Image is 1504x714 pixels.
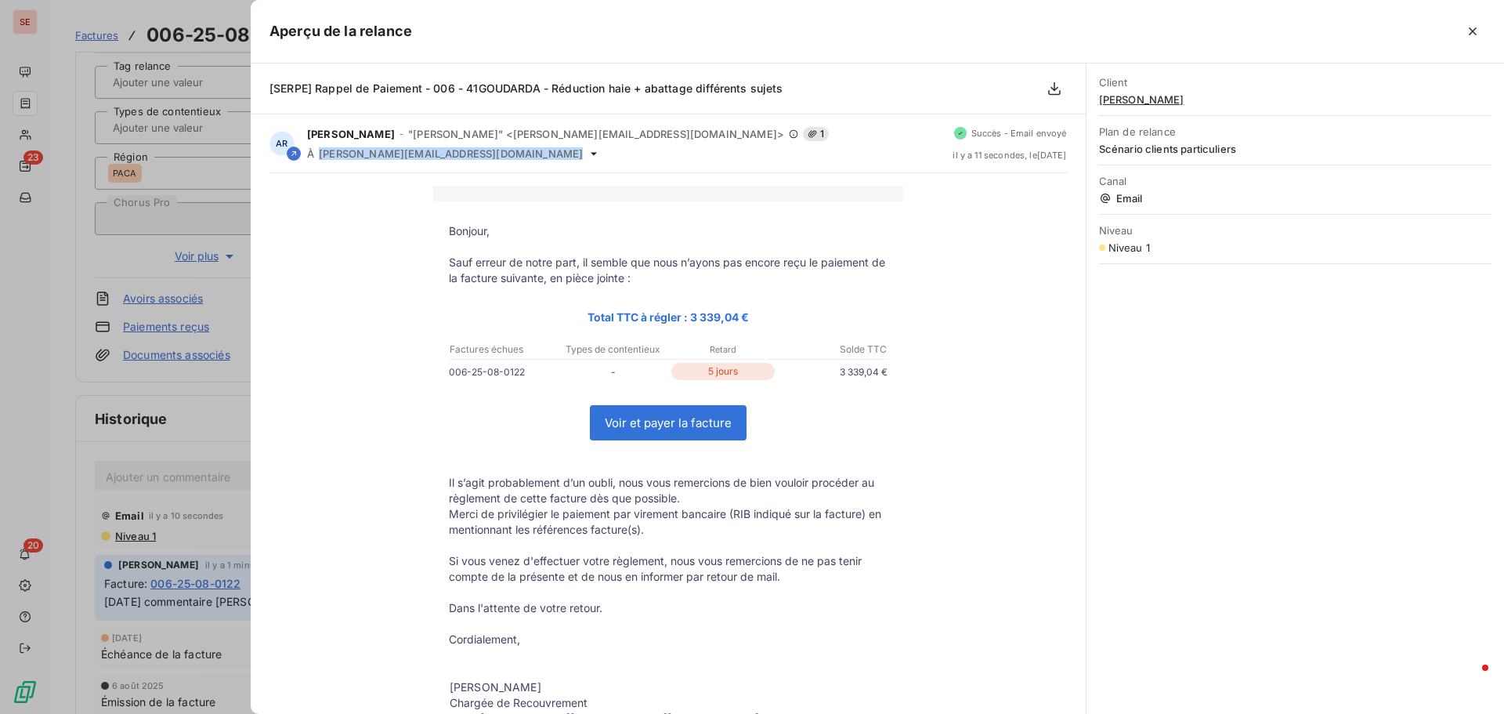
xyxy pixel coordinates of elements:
[1099,125,1491,138] span: Plan de relance
[449,255,888,286] p: Sauf erreur de notre part, il semble que nous n’ayons pas encore reçu le paiement de la facture s...
[1108,241,1150,254] span: Niveau 1
[669,343,777,357] p: Retard
[319,147,583,160] span: [PERSON_NAME][EMAIL_ADDRESS][DOMAIN_NAME]
[269,131,295,156] div: AR
[408,128,784,140] span: "[PERSON_NAME]" <[PERSON_NAME][EMAIL_ADDRESS][DOMAIN_NAME]>
[399,129,403,139] span: -
[307,147,314,160] span: À
[1099,93,1491,106] span: [PERSON_NAME]
[559,364,668,380] p: -
[671,363,775,380] p: 5 jours
[307,128,395,140] span: [PERSON_NAME]
[450,695,887,711] div: Chargée de Recouvrement
[449,600,888,616] p: Dans l'attente de votre retour.
[449,308,888,326] p: Total TTC à régler : 3 339,04 €
[269,82,783,95] span: [SERPE] Rappel de Paiement - 006 - 41GOUDARDA - Réduction haie + abattage différents sujets
[803,127,829,141] span: 1
[559,343,667,357] p: Types de contentieux
[779,343,887,357] p: Solde TTC
[1099,175,1491,187] span: Canal
[1099,192,1491,205] span: Email
[449,364,559,380] p: 006-25-08-0122
[1451,661,1488,698] iframe: Intercom live chat
[971,129,1067,138] span: Succès - Email envoyé
[449,223,888,239] p: Bonjour,
[1099,224,1491,237] span: Niveau
[953,150,1066,160] span: il y a 11 secondes , le [DATE]
[449,553,888,585] p: Si vous venez d'effectuer votre règlement, nous vous remercions de ne pas tenir compte de la prés...
[778,364,888,380] p: 3 339,04 €
[591,406,746,440] a: Voir et payer la facture
[449,475,888,506] p: Il s’agit probablement d’un oubli, nous vous remercions de bien vouloir procéder au règlement de ...
[450,680,541,694] span: [PERSON_NAME]
[1099,143,1491,155] span: Scénario clients particuliers
[449,632,888,647] p: Cordialement,
[269,20,412,42] h5: Aperçu de la relance
[449,506,888,538] p: Merci de privilégier le paiement par virement bancaire (RIB indiqué sur la facture) en mentionnan...
[450,343,558,357] p: Factures échues
[1099,76,1491,89] span: Client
